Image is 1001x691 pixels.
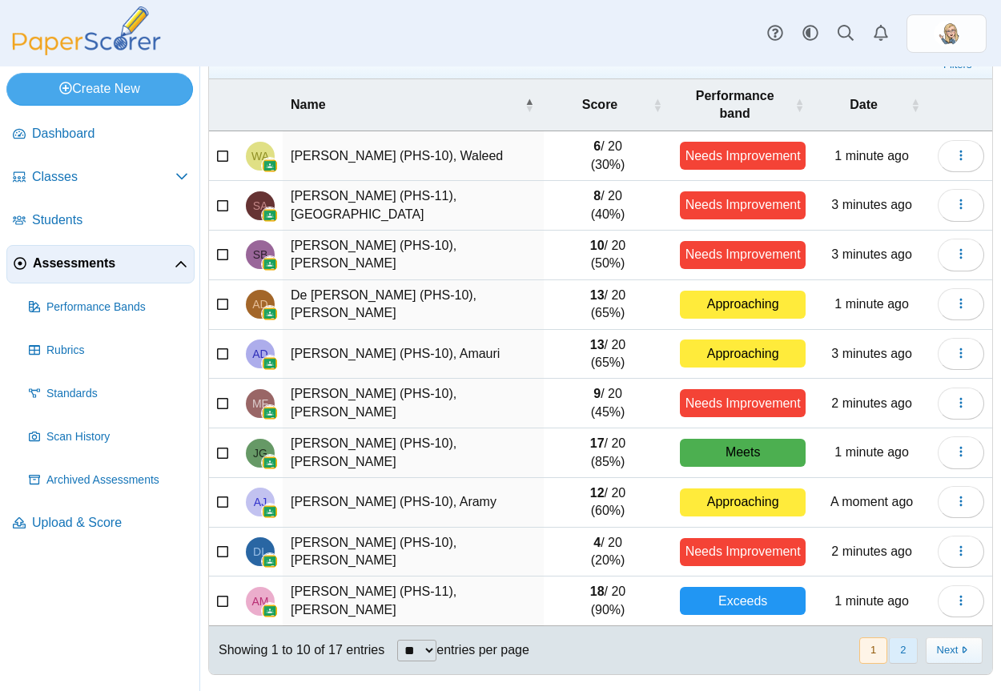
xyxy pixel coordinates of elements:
[6,44,167,58] a: PaperScorer
[283,330,544,380] td: [PERSON_NAME] (PHS-10), Amauri
[262,158,278,174] img: googleClassroom-logo.png
[262,207,278,223] img: googleClassroom-logo.png
[680,439,806,467] div: Meets
[6,6,167,55] img: PaperScorer
[794,79,804,131] span: Performance band : Activate to sort
[834,445,909,459] time: Sep 18, 2025 at 10:10 AM
[544,131,672,181] td: / 20 (30%)
[22,288,195,327] a: Performance Bands
[590,585,605,598] b: 18
[283,231,544,280] td: [PERSON_NAME] (PHS-10), [PERSON_NAME]
[653,79,662,131] span: Score : Activate to sort
[46,386,188,402] span: Standards
[209,626,384,674] div: Showing 1 to 10 of 17 entries
[6,159,195,197] a: Classes
[251,151,269,162] span: Waleed Adnane (PHS-10)
[544,379,672,428] td: / 20 (45%)
[253,448,267,459] span: Julia Gillis (PHS-10)
[544,528,672,577] td: / 20 (20%)
[262,356,278,372] img: googleClassroom-logo.png
[680,291,806,319] div: Approaching
[46,343,188,359] span: Rubrics
[850,98,878,111] span: Date
[593,189,601,203] b: 8
[6,245,195,283] a: Assessments
[33,255,175,272] span: Assessments
[253,249,268,260] span: Sebastian Brzostek (PHS-10)
[262,256,278,272] img: googleClassroom-logo.png
[590,486,605,500] b: 12
[252,299,267,310] span: Andrew De Leon Gordillo (PHS-10)
[926,637,983,664] button: Next
[680,587,806,615] div: Exceeds
[593,387,601,400] b: 9
[544,280,672,330] td: / 20 (65%)
[262,504,278,520] img: googleClassroom-logo.png
[525,79,534,131] span: Name : Activate to invert sorting
[283,379,544,428] td: [PERSON_NAME] (PHS-10), [PERSON_NAME]
[696,89,774,120] span: Performance band
[283,577,544,626] td: [PERSON_NAME] (PHS-11), [PERSON_NAME]
[32,514,188,532] span: Upload & Score
[907,14,987,53] a: ps.zKYLFpFWctilUouI
[834,149,909,163] time: Sep 18, 2025 at 10:11 AM
[859,637,887,664] button: 1
[593,139,601,153] b: 6
[252,596,269,607] span: Ariana Maldonado (PHS-11)
[6,73,193,105] a: Create New
[544,577,672,626] td: / 20 (90%)
[32,211,188,229] span: Students
[32,125,188,143] span: Dashboard
[863,16,898,51] a: Alerts
[283,528,544,577] td: [PERSON_NAME] (PHS-10), [PERSON_NAME]
[253,200,268,211] span: Sofia Aguilar Ramirez (PHS-11)
[544,330,672,380] td: / 20 (65%)
[831,198,912,211] time: Sep 18, 2025 at 10:09 AM
[544,428,672,478] td: / 20 (85%)
[253,546,267,557] span: Daniel Lozada (PHS-10)
[283,478,544,528] td: [PERSON_NAME] (PHS-10), Aramy
[582,98,617,111] span: Score
[283,131,544,181] td: [PERSON_NAME] (PHS-10), Waleed
[283,428,544,478] td: [PERSON_NAME] (PHS-10), [PERSON_NAME]
[680,241,806,269] div: Needs Improvement
[262,405,278,421] img: googleClassroom-logo.png
[46,299,188,315] span: Performance Bands
[680,191,806,219] div: Needs Improvement
[858,637,983,664] nav: pagination
[830,495,913,508] time: Sep 18, 2025 at 10:12 AM
[680,389,806,417] div: Needs Improvement
[46,429,188,445] span: Scan History
[831,247,912,261] time: Sep 18, 2025 at 10:09 AM
[889,637,917,664] button: 2
[6,504,195,543] a: Upload & Score
[283,181,544,231] td: [PERSON_NAME] (PHS-11), [GEOGRAPHIC_DATA]
[680,488,806,516] div: Approaching
[590,338,605,352] b: 13
[593,536,601,549] b: 4
[291,98,326,111] span: Name
[834,594,909,608] time: Sep 18, 2025 at 10:11 AM
[46,472,188,488] span: Archived Assessments
[934,21,959,46] span: Emily Wasley
[680,142,806,170] div: Needs Improvement
[831,396,912,410] time: Sep 18, 2025 at 10:09 AM
[6,115,195,154] a: Dashboard
[22,461,195,500] a: Archived Assessments
[283,280,544,330] td: De [PERSON_NAME] (PHS-10), [PERSON_NAME]
[590,288,605,302] b: 13
[834,297,909,311] time: Sep 18, 2025 at 10:11 AM
[911,79,920,131] span: Date : Activate to sort
[252,348,267,360] span: Amauri Delgado (PHS-10)
[262,455,278,471] img: googleClassroom-logo.png
[831,347,912,360] time: Sep 18, 2025 at 10:09 AM
[6,202,195,240] a: Students
[22,331,195,370] a: Rubrics
[22,375,195,413] a: Standards
[262,553,278,569] img: googleClassroom-logo.png
[22,418,195,456] a: Scan History
[262,603,278,619] img: googleClassroom-logo.png
[252,398,268,409] span: Melanie Francisco Melchor (PHS-10)
[32,168,175,186] span: Classes
[254,496,267,508] span: Aramy Jusino (PHS-10)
